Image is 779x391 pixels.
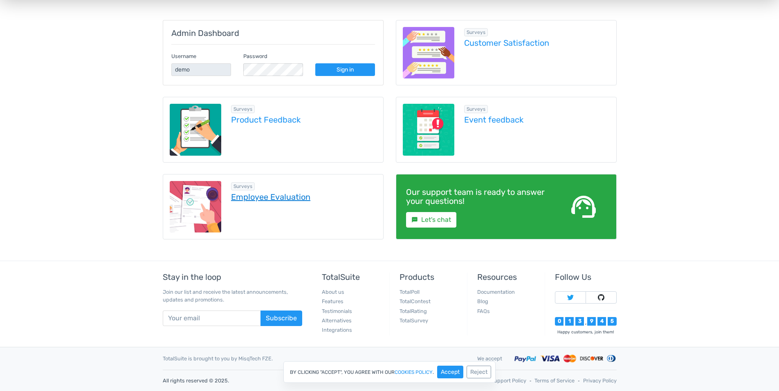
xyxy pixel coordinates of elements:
button: Reject [467,366,491,378]
a: TotalContest [400,298,431,304]
a: Testimonials [322,308,352,314]
h5: Stay in the loop [163,273,302,282]
a: Sign in [315,63,375,76]
img: event-feedback.png.webp [403,104,455,156]
div: Happy customers, join them! [555,329,616,335]
div: 0 [555,317,563,326]
a: Features [322,298,343,304]
a: smsLet's chat [406,212,456,228]
small: sms [411,217,418,223]
a: Alternatives [322,317,352,324]
h4: Our support team is ready to answer your questions! [406,188,548,206]
img: customer-satisfaction.png.webp [403,27,455,79]
img: employee-evaluation.png.webp [170,181,222,233]
p: Join our list and receive the latest announcements, updates and promotions. [163,288,302,304]
a: cookies policy [395,370,433,375]
div: 3 [575,317,584,326]
button: Subscribe [260,311,302,326]
a: TotalRating [400,308,427,314]
a: Product Feedback [231,115,377,124]
div: 1 [565,317,574,326]
h5: Resources [477,273,539,282]
a: Documentation [477,289,515,295]
a: TotalPoll [400,289,420,295]
span: Browse all in Surveys [464,105,488,113]
h5: Products [400,273,461,282]
h5: Follow Us [555,273,616,282]
div: We accept [471,355,508,362]
a: Blog [477,298,488,304]
a: Event feedback [464,115,610,124]
span: Browse all in Surveys [464,28,488,36]
label: Username [171,52,196,60]
a: Integrations [322,327,352,333]
span: Browse all in Surveys [231,105,255,113]
h5: TotalSuite [322,273,383,282]
h5: Admin Dashboard [171,29,375,38]
a: TotalSurvey [400,317,428,324]
span: support_agent [569,192,598,221]
input: Your email [163,311,261,326]
label: Password [243,52,267,60]
a: About us [322,289,344,295]
div: TotalSuite is brought to you by MisqTech FZE. [157,355,471,362]
img: Follow TotalSuite on Twitter [567,294,574,301]
div: By clicking "Accept", you agree with our . [283,361,496,383]
div: 9 [587,317,596,326]
button: Accept [437,366,463,378]
div: 5 [608,317,616,326]
span: Browse all in Surveys [231,182,255,190]
a: FAQs [477,308,490,314]
a: Customer Satisfaction [464,38,610,47]
div: , [584,320,587,326]
a: Employee Evaluation [231,192,377,201]
img: Accepted payment methods [514,354,617,363]
div: 4 [597,317,606,326]
img: Follow TotalSuite on Github [598,294,604,301]
img: product-feedback-1.png.webp [170,104,222,156]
